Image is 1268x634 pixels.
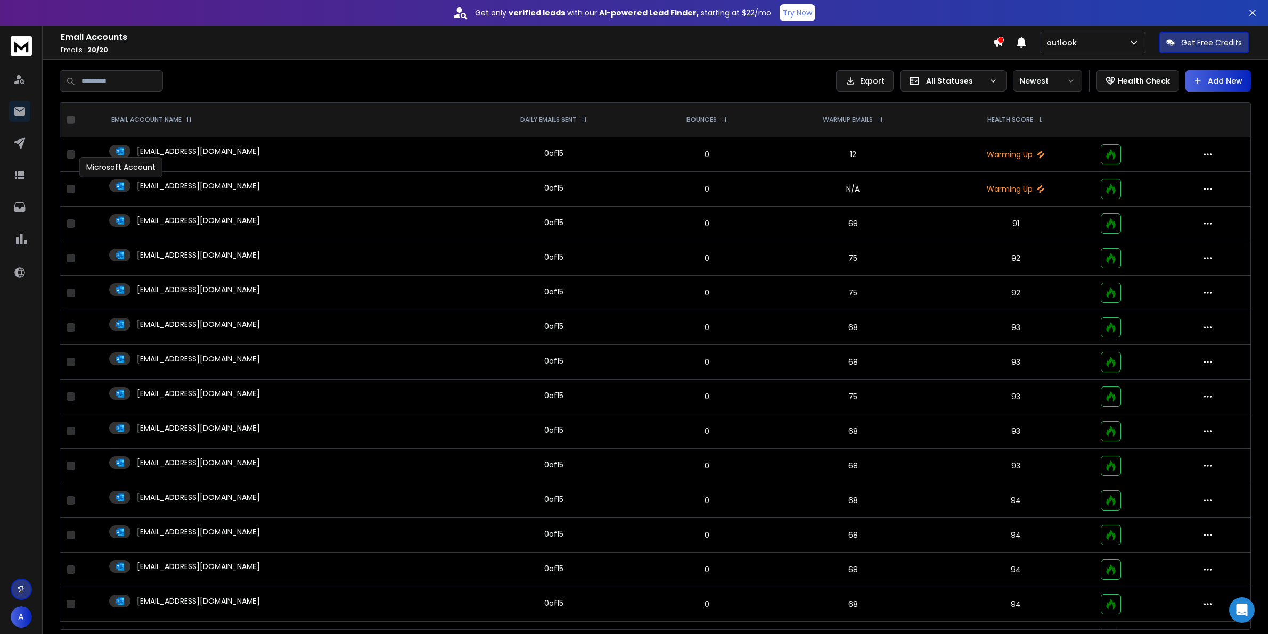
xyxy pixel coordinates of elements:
[11,36,32,56] img: logo
[544,252,563,262] div: 0 of 15
[1229,597,1255,623] div: Open Intercom Messenger
[651,599,763,610] p: 0
[770,310,937,345] td: 68
[937,310,1095,345] td: 93
[937,414,1095,449] td: 93
[836,70,894,92] button: Export
[651,357,763,367] p: 0
[651,253,763,264] p: 0
[544,148,563,159] div: 0 of 15
[1159,32,1249,53] button: Get Free Credits
[137,561,260,572] p: [EMAIL_ADDRESS][DOMAIN_NAME]
[937,587,1095,622] td: 94
[137,457,260,468] p: [EMAIL_ADDRESS][DOMAIN_NAME]
[937,345,1095,380] td: 93
[770,449,937,483] td: 68
[137,388,260,399] p: [EMAIL_ADDRESS][DOMAIN_NAME]
[937,449,1095,483] td: 93
[1013,70,1082,92] button: Newest
[926,76,985,86] p: All Statuses
[544,390,563,401] div: 0 of 15
[137,146,260,157] p: [EMAIL_ADDRESS][DOMAIN_NAME]
[651,564,763,575] p: 0
[137,250,260,260] p: [EMAIL_ADDRESS][DOMAIN_NAME]
[137,596,260,606] p: [EMAIL_ADDRESS][DOMAIN_NAME]
[783,7,812,18] p: Try Now
[544,425,563,435] div: 0 of 15
[770,137,937,172] td: 12
[651,149,763,160] p: 0
[937,518,1095,553] td: 94
[509,7,565,18] strong: verified leads
[937,241,1095,276] td: 92
[544,529,563,539] div: 0 of 15
[651,184,763,194] p: 0
[937,553,1095,587] td: 94
[111,116,192,124] div: EMAIL ACCOUNT NAME
[937,380,1095,414] td: 93
[651,460,763,471] p: 0
[11,606,32,628] button: A
[544,598,563,608] div: 0 of 15
[1046,37,1081,48] p: outlook
[544,286,563,297] div: 0 of 15
[544,217,563,228] div: 0 of 15
[651,391,763,402] p: 0
[943,184,1089,194] p: Warming Up
[651,218,763,229] p: 0
[780,4,815,21] button: Try Now
[770,345,937,380] td: 68
[651,322,763,333] p: 0
[544,459,563,470] div: 0 of 15
[137,353,260,364] p: [EMAIL_ADDRESS][DOMAIN_NAME]
[520,116,577,124] p: DAILY EMAILS SENT
[770,207,937,241] td: 68
[137,423,260,433] p: [EMAIL_ADDRESS][DOMAIN_NAME]
[651,495,763,506] p: 0
[475,7,771,18] p: Get only with our starting at $22/mo
[770,553,937,587] td: 68
[770,276,937,310] td: 75
[544,321,563,332] div: 0 of 15
[137,526,260,537] p: [EMAIL_ADDRESS][DOMAIN_NAME]
[937,483,1095,518] td: 94
[1185,70,1251,92] button: Add New
[943,149,1089,160] p: Warming Up
[937,276,1095,310] td: 92
[651,530,763,540] p: 0
[599,7,699,18] strong: AI-powered Lead Finder,
[137,492,260,503] p: [EMAIL_ADDRESS][DOMAIN_NAME]
[61,31,993,44] h1: Email Accounts
[770,483,937,518] td: 68
[651,287,763,298] p: 0
[770,380,937,414] td: 75
[544,183,563,193] div: 0 of 15
[937,207,1095,241] td: 91
[87,45,108,54] span: 20 / 20
[79,157,162,177] div: Microsoft Account
[1118,76,1170,86] p: Health Check
[1096,70,1179,92] button: Health Check
[770,414,937,449] td: 68
[137,319,260,330] p: [EMAIL_ADDRESS][DOMAIN_NAME]
[770,518,937,553] td: 68
[770,172,937,207] td: N/A
[544,563,563,574] div: 0 of 15
[770,587,937,622] td: 68
[544,356,563,366] div: 0 of 15
[686,116,717,124] p: BOUNCES
[61,46,993,54] p: Emails :
[651,426,763,437] p: 0
[770,241,937,276] td: 75
[1181,37,1242,48] p: Get Free Credits
[137,180,260,191] p: [EMAIL_ADDRESS][DOMAIN_NAME]
[544,494,563,505] div: 0 of 15
[137,284,260,295] p: [EMAIL_ADDRESS][DOMAIN_NAME]
[823,116,873,124] p: WARMUP EMAILS
[987,116,1033,124] p: HEALTH SCORE
[137,215,260,226] p: [EMAIL_ADDRESS][DOMAIN_NAME]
